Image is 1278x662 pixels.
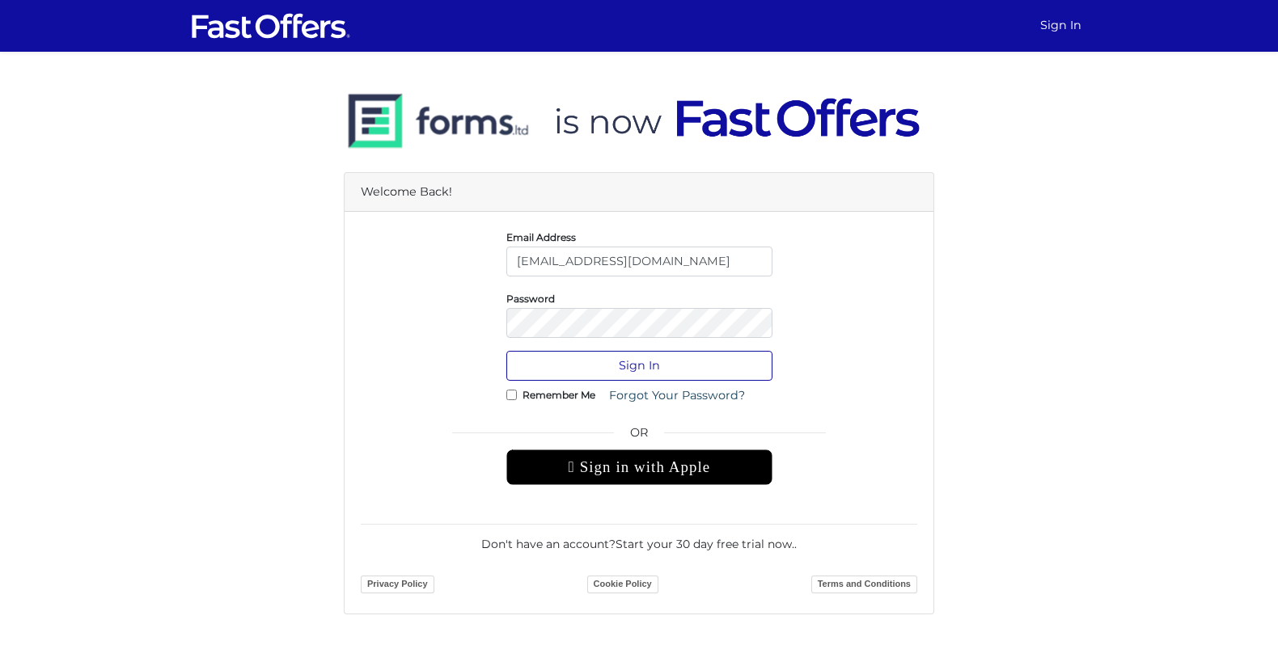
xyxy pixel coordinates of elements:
[506,351,772,381] button: Sign In
[587,576,658,593] a: Cookie Policy
[506,297,555,301] label: Password
[1034,10,1088,41] a: Sign In
[523,393,595,397] label: Remember Me
[506,424,772,449] span: OR
[599,381,755,411] a: Forgot Your Password?
[506,449,772,485] div: Sign in with Apple
[345,173,933,212] div: Welcome Back!
[361,524,917,553] div: Don't have an account? .
[811,576,917,593] a: Terms and Conditions
[361,576,434,593] a: Privacy Policy
[506,247,772,276] input: E-Mail
[506,235,576,239] label: Email Address
[616,537,794,551] a: Start your 30 day free trial now.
